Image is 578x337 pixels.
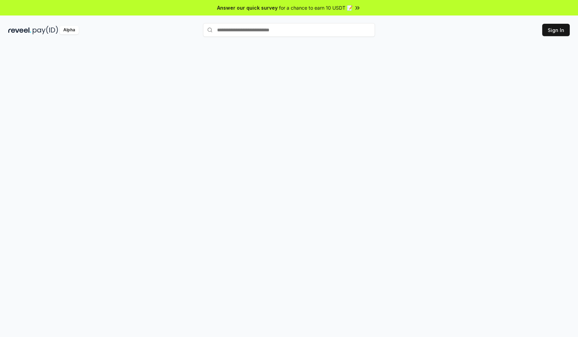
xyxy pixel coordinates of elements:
[279,4,353,11] span: for a chance to earn 10 USDT 📝
[8,26,31,34] img: reveel_dark
[60,26,79,34] div: Alpha
[217,4,278,11] span: Answer our quick survey
[33,26,58,34] img: pay_id
[542,24,570,36] button: Sign In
